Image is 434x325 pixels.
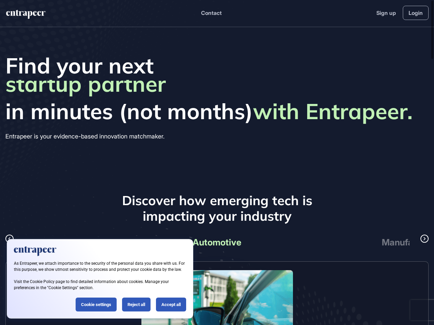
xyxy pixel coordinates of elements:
button: Contact [201,8,222,17]
a: Sign up [376,9,396,17]
strong: with Entrapeer. [253,97,413,125]
a: entrapeer-logo [5,10,46,21]
h3: Discover how emerging tech is [5,193,429,208]
span: startup partner [5,71,166,98]
span: in minutes (not months) [5,98,429,124]
div: Automotive [122,235,312,251]
h3: impacting your industry [5,208,429,224]
a: Login [403,6,429,20]
span: Find your next [5,52,429,79]
div: Entrapeer is your evidence-based innovation matchmaker. [5,131,429,142]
